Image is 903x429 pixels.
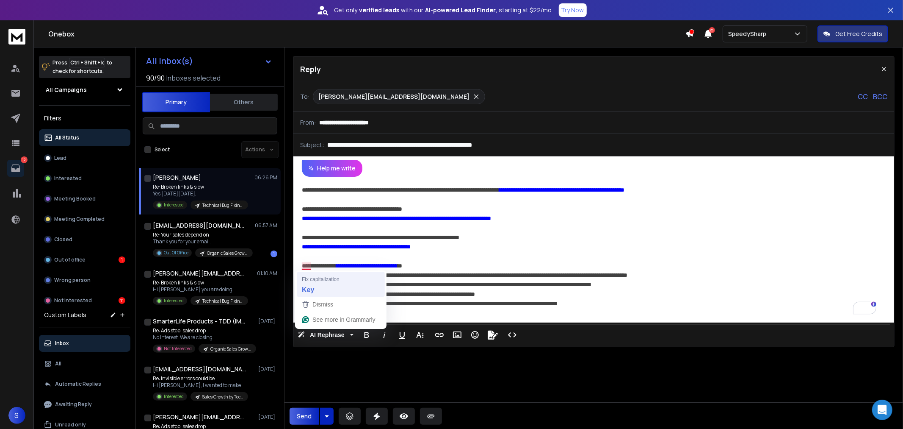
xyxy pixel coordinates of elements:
[153,173,201,182] h1: [PERSON_NAME]
[54,175,82,182] p: Interested
[394,326,410,343] button: Underline (Ctrl+U)
[52,58,112,75] p: Press to check for shortcuts.
[153,382,248,389] p: Hi [PERSON_NAME], I wanted to make
[467,326,483,343] button: Emoticons
[55,421,86,428] p: Unread only
[39,190,130,207] button: Meeting Booked
[55,340,69,347] p: Inbox
[271,251,277,257] div: 1
[308,331,346,339] span: AI Rephrase
[873,92,887,102] p: BCC
[39,112,130,124] h3: Filters
[258,414,277,421] p: [DATE]
[39,231,130,248] button: Closed
[146,73,165,83] span: 90 / 90
[300,118,316,127] p: From:
[164,393,184,400] p: Interested
[55,401,92,408] p: Awaiting Reply
[872,400,892,420] div: Open Intercom Messenger
[153,413,246,421] h1: [PERSON_NAME][EMAIL_ADDRESS][DOMAIN_NAME]
[207,250,248,256] p: Organic Sales Growth
[54,236,72,243] p: Closed
[258,318,277,325] p: [DATE]
[54,195,96,202] p: Meeting Booked
[8,407,25,424] button: S
[146,57,193,65] h1: All Inbox(s)
[302,160,362,177] button: Help me write
[153,184,248,190] p: Re: Broken links & slow
[39,170,130,187] button: Interested
[54,297,92,304] p: Not Interested
[300,92,309,101] p: To:
[255,222,277,229] p: 06:57 AM
[48,29,685,39] h1: Onebox
[258,366,277,373] p: [DATE]
[254,174,277,181] p: 06:26 PM
[858,92,868,102] p: CC
[293,177,892,323] div: To enrich screen reader interactions, please activate Accessibility in Grammarly extension settings
[54,216,105,223] p: Meeting Completed
[54,256,86,263] p: Out of office
[153,238,253,245] p: Thank you for your email.
[153,231,253,238] p: Re: Your sales depend on
[153,279,248,286] p: Re: Broken links & slow
[164,250,188,256] p: Out Of Office
[153,286,248,293] p: Hi [PERSON_NAME] you are doing
[153,375,248,382] p: Re: Invisible errors could be
[39,150,130,167] button: Lead
[46,86,87,94] h1: All Campaigns
[44,311,86,319] h3: Custom Labels
[119,256,125,263] div: 1
[290,408,319,425] button: Send
[54,155,66,162] p: Lead
[300,63,321,75] p: Reply
[359,6,400,14] strong: verified leads
[202,298,243,304] p: Technical Bug Fixing and Loading Speed
[153,317,246,326] h1: SmarterLife Products - TDD (IMAP)
[485,326,501,343] button: Signature
[39,396,130,413] button: Awaiting Reply
[202,202,243,209] p: Technical Bug Fixing and Loading Speed
[8,29,25,45] img: logo
[153,327,254,334] p: Re: Ads stop, sales drop
[300,141,324,149] p: Subject:
[376,326,392,343] button: Italic (Ctrl+I)
[55,134,79,141] p: All Status
[296,326,355,343] button: AI Rephrase
[21,156,28,163] p: 12
[449,326,465,343] button: Insert Image (Ctrl+P)
[166,73,221,83] h3: Inboxes selected
[39,335,130,352] button: Inbox
[728,30,770,38] p: SpeedySharp
[39,272,130,289] button: Wrong person
[39,81,130,98] button: All Campaigns
[709,27,715,33] span: 23
[817,25,888,42] button: Get Free Credits
[139,53,279,70] button: All Inbox(s)
[153,334,254,341] p: No interest. We are closing
[142,92,210,112] button: Primary
[119,297,125,304] div: 11
[153,221,246,230] h1: [EMAIL_ADDRESS][DOMAIN_NAME]
[210,93,278,111] button: Others
[39,355,130,372] button: All
[164,202,184,208] p: Interested
[54,277,91,284] p: Wrong person
[257,270,277,277] p: 01:10 AM
[55,360,61,367] p: All
[835,30,882,38] p: Get Free Credits
[39,292,130,309] button: Not Interested11
[164,345,192,352] p: Not Interested
[561,6,584,14] p: Try Now
[210,346,251,352] p: Organic Sales Growth
[155,146,170,153] label: Select
[425,6,497,14] strong: AI-powered Lead Finder,
[39,251,130,268] button: Out of office1
[559,3,587,17] button: Try Now
[39,129,130,146] button: All Status
[318,92,469,101] p: [PERSON_NAME][EMAIL_ADDRESS][DOMAIN_NAME]
[39,376,130,393] button: Automatic Replies
[334,6,552,14] p: Get only with our starting at $22/mo
[202,394,243,400] p: Sales Growth by Technical Fixing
